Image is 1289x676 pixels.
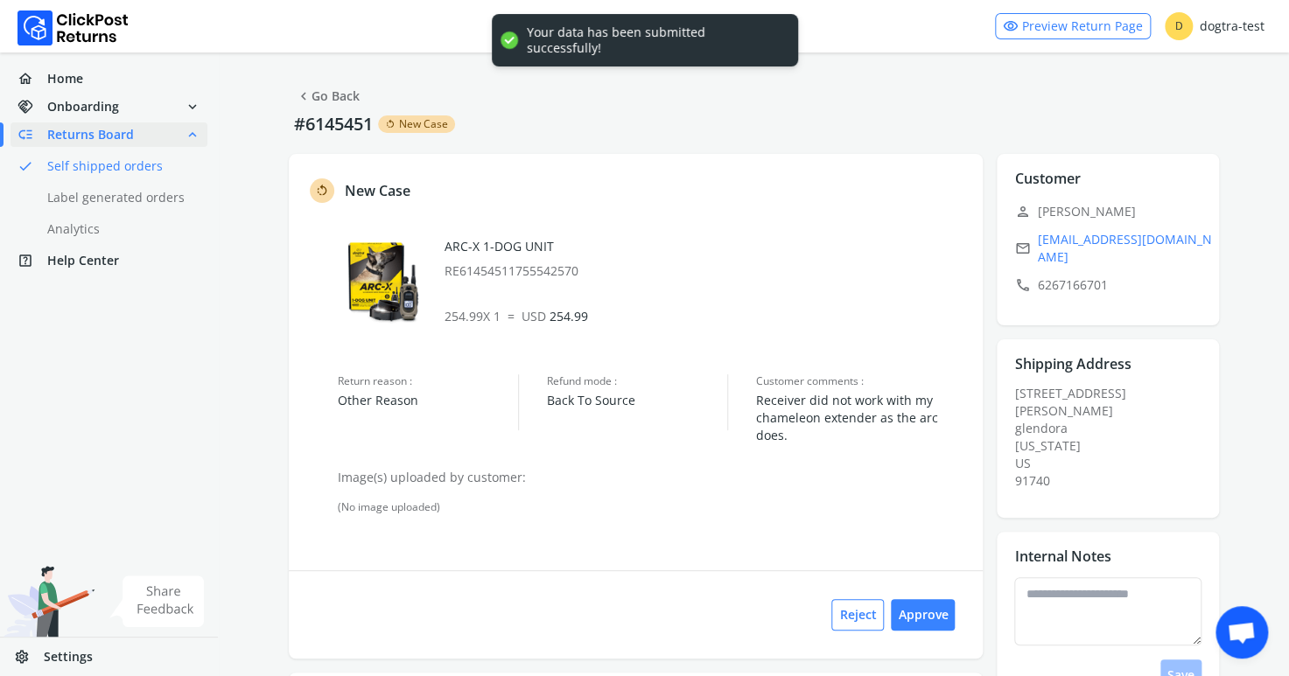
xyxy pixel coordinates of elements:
span: chevron_left [296,84,312,108]
div: ARC-X 1-DOG UNIT [445,238,966,280]
button: Reject [831,599,884,631]
div: Your data has been submitted successfully! [527,24,781,56]
span: Home [47,70,83,87]
span: Refund mode : [547,374,727,388]
p: 6267166701 [1014,273,1212,297]
p: 254.99 X 1 [445,308,966,325]
button: chevron_leftGo Back [289,80,367,112]
p: Image(s) uploaded by customer: [338,469,965,486]
span: expand_less [185,122,200,147]
img: share feedback [109,575,205,627]
button: Approve [891,599,955,631]
p: [PERSON_NAME] [1014,199,1212,224]
div: [US_STATE] [1014,437,1212,455]
div: US [1014,455,1212,472]
p: RE61454511755542570 [445,262,966,280]
span: Onboarding [47,98,119,115]
a: homeHome [11,66,207,91]
span: rotate_left [315,180,329,201]
a: doneSelf shipped orders [11,154,228,178]
img: Logo [18,10,129,45]
span: Other Reason [338,392,518,409]
span: Returns Board [47,126,134,143]
span: low_priority [18,122,47,147]
img: row_image [338,238,425,325]
a: Open chat [1215,606,1268,659]
span: Receiver did not work with my chameleon extender as the arc does. [756,392,965,444]
a: Analytics [11,217,228,241]
span: Back To Source [547,392,727,409]
a: email[EMAIL_ADDRESS][DOMAIN_NAME] [1014,231,1212,266]
p: Internal Notes [1014,546,1110,567]
span: expand_more [185,94,200,119]
span: settings [14,645,44,669]
p: Customer [1014,168,1080,189]
span: = [508,308,515,324]
a: visibilityPreview Return Page [995,13,1151,39]
div: dogtra-test [1165,12,1264,40]
a: help_centerHelp Center [11,248,207,273]
p: #6145451 [289,112,378,136]
span: home [18,66,47,91]
span: Settings [44,648,93,666]
span: call [1014,273,1030,297]
span: help_center [18,248,47,273]
span: email [1014,236,1030,261]
p: New Case [345,180,410,201]
span: 254.99 [522,308,588,324]
div: glendora [1014,420,1212,437]
span: New Case [399,117,448,131]
div: (No image uploaded) [338,500,965,514]
span: person [1014,199,1030,224]
p: Shipping Address [1014,353,1131,374]
div: 91740 [1014,472,1212,490]
span: Customer comments : [756,374,965,388]
a: Label generated orders [11,185,228,210]
span: USD [522,308,546,324]
a: Go Back [296,84,360,108]
span: Return reason : [338,374,518,388]
span: rotate_left [385,117,396,131]
span: handshake [18,94,47,119]
span: done [18,154,33,178]
span: D [1165,12,1193,40]
span: visibility [1003,14,1019,38]
div: [STREET_ADDRESS][PERSON_NAME] [1014,385,1212,490]
span: Help Center [47,252,119,269]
